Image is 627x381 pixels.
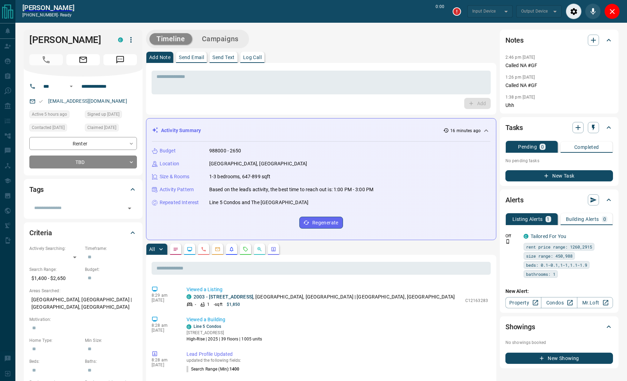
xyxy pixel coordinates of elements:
[505,239,510,244] svg: Push Notification Only
[505,318,613,335] div: Showings
[194,293,455,301] p: , [GEOGRAPHIC_DATA], [GEOGRAPHIC_DATA] | [GEOGRAPHIC_DATA], [GEOGRAPHIC_DATA]
[29,54,63,65] span: Call
[85,358,137,365] p: Baths:
[207,301,210,308] p: 1
[85,110,137,120] div: Thu Dec 21 2023
[229,246,234,252] svg: Listing Alerts
[505,194,524,206] h2: Alerts
[505,35,524,46] h2: Notes
[505,156,613,166] p: No pending tasks
[48,98,127,104] a: [EMAIL_ADDRESS][DOMAIN_NAME]
[87,111,119,118] span: Signed up [DATE]
[87,124,116,131] span: Claimed [DATE]
[209,186,373,193] p: Based on the lead's activity, the best time to reach out is: 1:00 PM - 3:00 PM
[436,3,444,19] p: 0:00
[152,323,176,328] p: 8:28 am
[505,297,541,308] a: Property
[38,99,43,104] svg: Email Valid
[227,301,240,308] p: $1,850
[577,297,613,308] a: Mr.Loft
[505,75,535,80] p: 1:26 pm [DATE]
[505,62,613,69] p: Called NA #GF
[118,37,123,42] div: condos.ca
[125,203,134,213] button: Open
[518,144,537,149] p: Pending
[29,224,137,241] div: Criteria
[32,124,65,131] span: Contacted [DATE]
[67,82,75,91] button: Open
[29,137,137,150] div: Renter
[187,366,240,372] p: Search Range (Min) :
[187,358,488,363] p: updated the following fields:
[173,246,178,252] svg: Notes
[465,297,488,304] p: C12163283
[215,246,220,252] svg: Emails
[541,297,577,308] a: Condos
[29,358,81,365] p: Beds:
[505,288,613,295] p: New Alert:
[505,32,613,49] div: Notes
[187,246,192,252] svg: Lead Browsing Activity
[526,243,592,250] span: rent price range: 1260,2915
[187,351,488,358] p: Lead Profile Updated
[209,160,307,167] p: [GEOGRAPHIC_DATA], [GEOGRAPHIC_DATA]
[526,252,573,259] span: size range: 450,988
[85,266,137,273] p: Budget:
[603,217,606,222] p: 0
[574,145,599,150] p: Completed
[531,233,566,239] a: Tailored For You
[160,186,194,193] p: Activity Pattern
[60,13,72,17] span: ready
[29,245,81,252] p: Actively Searching:
[152,362,176,367] p: [DATE]
[271,246,276,252] svg: Agent Actions
[604,3,620,19] div: Close
[160,147,176,154] p: Budget
[29,181,137,198] div: Tags
[22,3,74,12] a: [PERSON_NAME]
[450,128,481,134] p: 16 minutes ago
[149,55,170,60] p: Add Note
[187,324,191,329] div: condos.ca
[85,337,137,344] p: Min Size:
[160,173,190,180] p: Size & Rooms
[541,144,544,149] p: 0
[29,227,52,238] h2: Criteria
[161,127,201,134] p: Activity Summary
[194,294,253,300] a: 2003 - [STREET_ADDRESS]
[505,233,519,239] p: Off
[566,217,599,222] p: Building Alerts
[187,336,262,342] p: High-Rise | 2025 | 39 floors | 1005 units
[505,339,613,346] p: No showings booked
[29,337,81,344] p: Home Type:
[585,3,601,19] div: Mute
[29,288,137,294] p: Areas Searched:
[160,160,179,167] p: Location
[29,273,81,284] p: $1,400 - $2,650
[229,367,239,372] span: 1400
[29,184,44,195] h2: Tags
[243,246,248,252] svg: Requests
[505,95,535,100] p: 1:38 pm [DATE]
[85,124,137,134] div: Sat May 17 2025
[526,261,587,268] span: beds: 0.1-0.1,1-1,1.1-1.9
[566,3,582,19] div: Audio Settings
[29,156,137,168] div: TBD
[505,55,535,60] p: 2:46 pm [DATE]
[187,330,262,336] p: [STREET_ADDRESS]
[29,34,108,45] h1: [PERSON_NAME]
[512,217,543,222] p: Listing Alerts
[212,55,235,60] p: Send Text
[209,147,241,154] p: 988000 - 2650
[209,199,308,206] p: Line 5 Condos and The [GEOGRAPHIC_DATA]
[179,55,204,60] p: Send Email
[201,246,206,252] svg: Calls
[209,173,270,180] p: 1-3 bedrooms, 647-899 sqft
[152,298,176,303] p: [DATE]
[505,353,613,364] button: New Showing
[29,316,137,323] p: Motivation:
[505,102,613,109] p: Uhh
[505,119,613,136] div: Tasks
[85,245,137,252] p: Timeframe:
[505,122,523,133] h2: Tasks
